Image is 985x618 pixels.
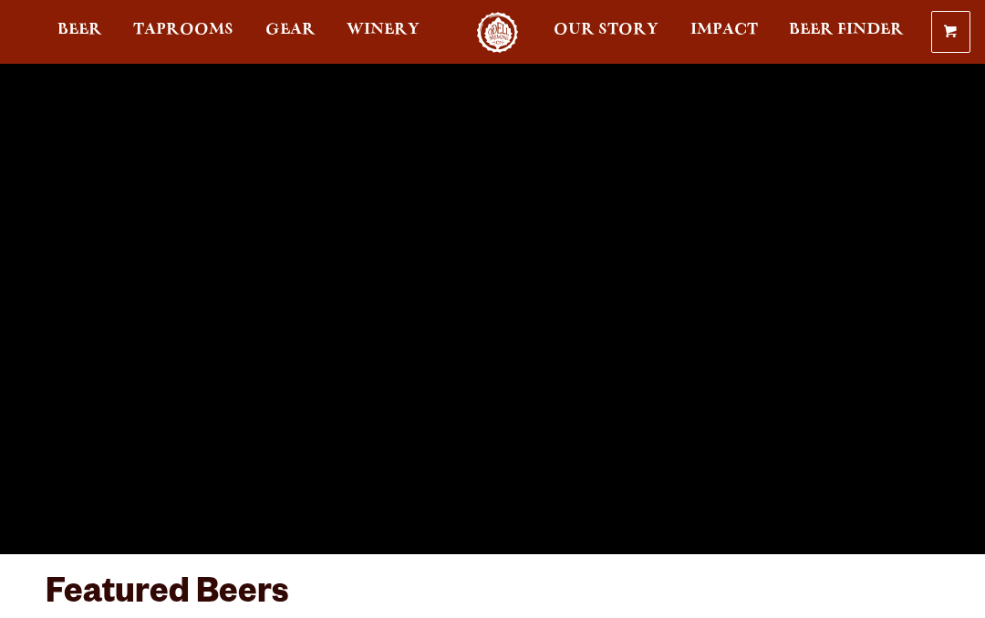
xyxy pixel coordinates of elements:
span: Gear [265,23,316,37]
span: Beer Finder [789,23,904,37]
span: Our Story [554,23,658,37]
a: Taprooms [121,12,245,53]
a: Winery [335,12,431,53]
span: Impact [690,23,758,37]
span: Winery [347,23,420,37]
a: Odell Home [463,12,532,53]
span: Beer [57,23,102,37]
a: Beer Finder [777,12,916,53]
a: Our Story [542,12,670,53]
a: Beer [46,12,114,53]
a: Gear [254,12,327,53]
a: Impact [679,12,770,53]
span: Taprooms [133,23,233,37]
